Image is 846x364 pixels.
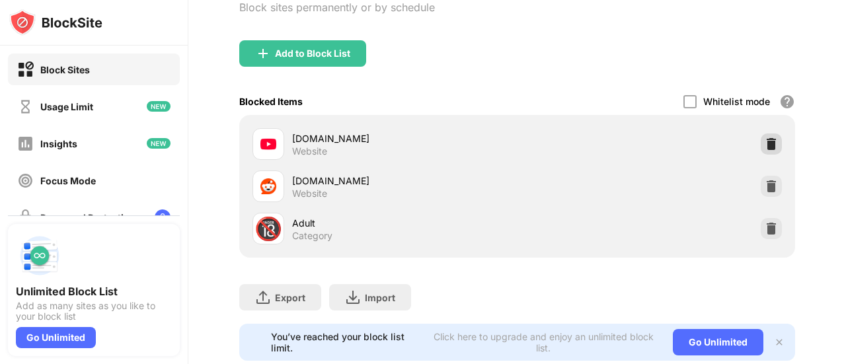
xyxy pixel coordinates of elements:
[17,135,34,152] img: insights-off.svg
[292,188,327,200] div: Website
[774,337,785,347] img: x-button.svg
[17,172,34,189] img: focus-off.svg
[271,331,422,353] div: You’ve reached your block list limit.
[430,331,658,353] div: Click here to upgrade and enjoy an unlimited block list.
[17,209,34,226] img: password-protection-off.svg
[260,178,276,194] img: favicons
[16,301,172,322] div: Add as many sites as you like to your block list
[16,285,172,298] div: Unlimited Block List
[9,9,102,36] img: logo-blocksite.svg
[40,101,93,112] div: Usage Limit
[16,327,96,348] div: Go Unlimited
[292,145,327,157] div: Website
[275,292,305,303] div: Export
[365,292,395,303] div: Import
[40,64,90,75] div: Block Sites
[17,61,34,78] img: block-on.svg
[16,232,63,279] img: push-block-list.svg
[292,131,518,145] div: [DOMAIN_NAME]
[40,212,135,223] div: Password Protection
[254,215,282,242] div: 🔞
[239,96,303,107] div: Blocked Items
[40,175,96,186] div: Focus Mode
[703,96,770,107] div: Whitelist mode
[275,48,350,59] div: Add to Block List
[239,1,435,14] div: Block sites permanently or by schedule
[292,216,518,230] div: Adult
[17,98,34,115] img: time-usage-off.svg
[155,209,171,225] img: lock-menu.svg
[260,136,276,152] img: favicons
[40,138,77,149] div: Insights
[673,329,763,355] div: Go Unlimited
[147,138,171,149] img: new-icon.svg
[147,101,171,112] img: new-icon.svg
[292,230,332,242] div: Category
[292,174,518,188] div: [DOMAIN_NAME]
